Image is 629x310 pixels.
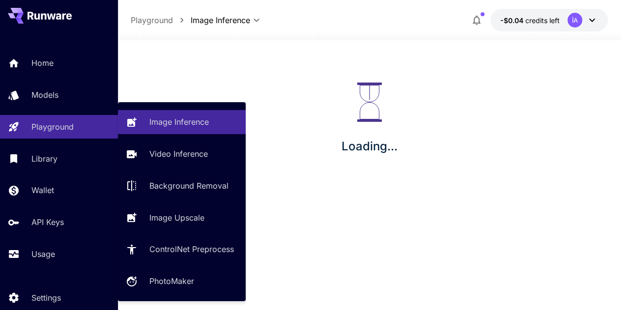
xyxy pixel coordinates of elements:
span: Image Inference [191,14,250,26]
div: İA [568,13,582,28]
a: ControlNet Preprocess [118,237,246,261]
p: API Keys [31,216,64,228]
p: PhotoMaker [149,275,194,287]
p: Usage [31,248,55,260]
p: Playground [131,14,173,26]
a: Image Inference [118,110,246,134]
p: Video Inference [149,148,208,160]
a: Image Upscale [118,205,246,229]
nav: breadcrumb [131,14,191,26]
p: Library [31,153,57,165]
a: PhotoMaker [118,269,246,293]
p: Image Inference [149,116,209,128]
p: Settings [31,292,61,304]
a: Video Inference [118,142,246,166]
div: -$0.0412 [500,15,560,26]
p: Models [31,89,58,101]
p: Wallet [31,184,54,196]
p: Playground [31,121,74,133]
button: -$0.0412 [490,9,608,31]
p: ControlNet Preprocess [149,243,234,255]
p: Background Removal [149,180,229,192]
p: Home [31,57,54,69]
span: credits left [525,16,560,25]
span: -$0.04 [500,16,525,25]
p: Image Upscale [149,212,204,224]
a: Background Removal [118,174,246,198]
p: Loading... [342,138,398,155]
